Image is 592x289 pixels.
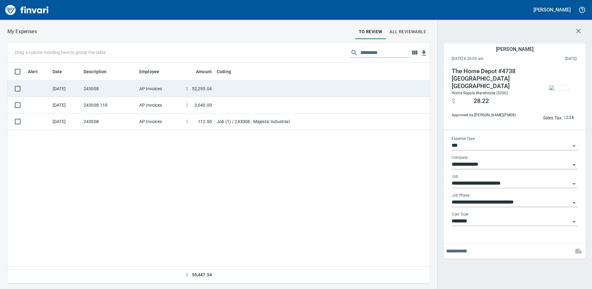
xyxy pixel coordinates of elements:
span: Description [84,68,107,75]
span: Description [84,68,115,75]
span: Alert [28,68,38,75]
td: 243008 [81,81,137,97]
span: Amount [188,68,212,75]
span: Home Supply Warehouse (5200) [452,91,508,95]
span: Approved by: [PERSON_NAME] ( PM08 ) [452,112,536,118]
button: Open [570,217,578,226]
img: receipts%2Ftapani%2F2025-10-08%2FQPWK9je5ByVHn0o9pIm7esZEkUA2__dYvX5OdITDjRuBncVqrW_thumb.jpg [549,85,569,90]
span: $ [186,102,188,108]
td: 243008 [81,113,137,130]
h5: [PERSON_NAME] [533,7,571,13]
button: Sales Tax:$2.28 [542,113,575,122]
span: AI confidence: 99.0% [564,114,574,121]
span: Employee [139,68,167,75]
span: To Review [359,28,382,36]
button: Open [570,198,578,207]
td: 243008.110 [81,97,137,113]
span: $ [452,97,455,105]
span: All Reviewable [390,28,426,36]
span: This charge was settled by the merchant and appears on the 2025/10/11 statement. [525,56,577,62]
td: [DATE] [50,81,81,97]
img: Finvari [4,2,50,17]
span: Coding [217,68,231,75]
span: $ [186,118,188,125]
span: Employee [139,68,159,75]
h5: [PERSON_NAME] [496,46,533,52]
span: 55,447.54 [192,272,212,278]
span: 3,040.00 [194,102,212,108]
span: This records your note into the expense. If you would like to send a message to an employee inste... [571,244,586,259]
span: Coding [217,68,239,75]
button: Open [570,142,578,150]
span: 112.50 [198,118,212,125]
span: Alert [28,68,46,75]
label: Job Phase [452,194,469,198]
span: $ [186,272,188,278]
span: Date [53,68,70,75]
span: $ [186,86,188,92]
span: $ [564,114,566,121]
button: Open [570,161,578,169]
span: Amount [196,68,212,75]
button: Open [570,180,578,188]
button: [PERSON_NAME] [532,5,572,15]
label: Company [452,156,468,160]
p: Drag a column heading here to group the table [15,49,106,56]
button: Choose columns to display [410,48,419,57]
span: [DATE] 6:26:05 am [452,56,525,62]
label: Cost Type [452,213,468,216]
td: [DATE] [50,113,81,130]
td: Job (1) / 243008.: Majestic Industrial [214,113,369,130]
h4: The Home Depot #4738 [GEOGRAPHIC_DATA] [GEOGRAPHIC_DATA] [452,68,536,90]
td: AP Invoices [137,81,183,97]
p: Sales Tax: [543,115,563,121]
p: My Expenses [7,28,37,35]
td: AP Invoices [137,113,183,130]
span: 2.28 [566,114,574,121]
span: 28.22 [474,97,489,105]
label: Job [452,175,458,179]
button: Close transaction [571,24,586,38]
button: Download table [419,48,429,58]
span: 52,295.04 [192,86,212,92]
td: [DATE] [50,97,81,113]
span: Date [53,68,62,75]
label: Expense Type [452,137,475,141]
td: AP Invoices [137,97,183,113]
nav: breadcrumb [7,28,37,35]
